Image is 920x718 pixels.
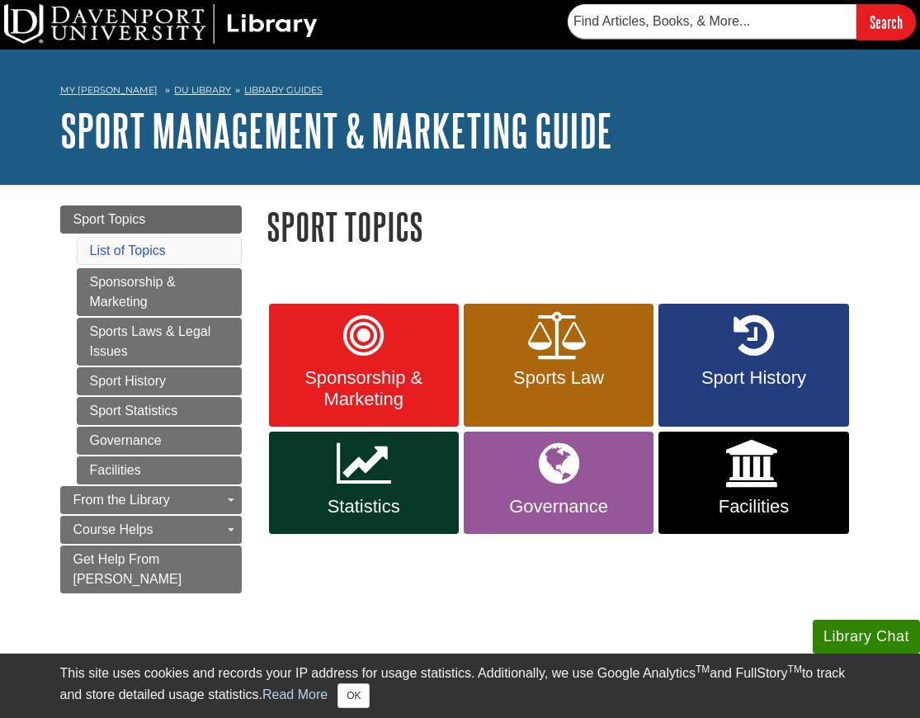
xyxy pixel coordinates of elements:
[77,456,242,484] a: Facilities
[788,664,802,675] sup: TM
[267,205,861,248] h1: Sport Topics
[813,620,920,654] button: Library Chat
[60,105,612,156] a: Sport Management & Marketing Guide
[73,522,153,536] span: Course Helps
[281,367,446,410] span: Sponsorship & Marketing
[658,304,848,427] a: Sport History
[77,367,242,395] a: Sport History
[73,493,170,507] span: From the Library
[337,683,370,708] button: Close
[60,486,242,514] a: From the Library
[60,79,861,106] nav: breadcrumb
[568,4,916,40] form: Searches DU Library's articles, books, and more
[671,496,836,517] span: Facilities
[73,212,146,226] span: Sport Topics
[281,496,446,517] span: Statistics
[174,84,231,96] a: DU Library
[476,367,641,389] span: Sports Law
[568,4,856,39] input: Find Articles, Books, & More...
[269,432,459,534] a: Statistics
[60,546,242,593] a: Get Help From [PERSON_NAME]
[464,432,653,534] a: Governance
[60,83,158,97] a: My [PERSON_NAME]
[60,205,242,234] a: Sport Topics
[77,318,242,366] a: Sports Laws & Legal Issues
[60,205,242,593] div: Guide Page Menu
[856,4,916,40] input: Search
[671,367,836,389] span: Sport History
[269,304,459,427] a: Sponsorship & Marketing
[658,432,848,534] a: Facilities
[464,304,653,427] a: Sports Law
[476,496,641,517] span: Governance
[77,268,242,316] a: Sponsorship & Marketing
[60,664,861,708] div: This site uses cookies and records your IP address for usage statistics. Additionally, we use Goo...
[262,687,328,701] a: Read More
[73,552,182,586] span: Get Help From [PERSON_NAME]
[4,4,318,44] img: DU Library
[244,84,323,96] a: Library Guides
[90,243,166,257] a: List of Topics
[60,516,242,544] a: Course Helps
[77,397,242,425] a: Sport Statistics
[696,664,710,675] sup: TM
[77,427,242,455] a: Governance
